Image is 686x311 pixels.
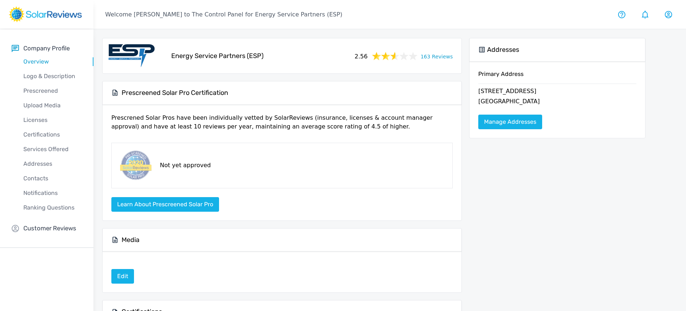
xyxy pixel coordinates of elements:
p: Prescrened Solar Pros have been individually vetted by SolarReviews (insurance, licenses & accoun... [111,114,453,137]
p: Overview [12,57,93,66]
a: Manage Addresses [478,115,542,129]
p: Notifications [12,189,93,197]
a: Edit [111,273,134,280]
p: Upload Media [12,101,93,110]
p: Welcome [PERSON_NAME] to The Control Panel for Energy Service Partners (ESP) [105,10,342,19]
a: Notifications [12,186,93,200]
h5: Energy Service Partners (ESP) [171,52,264,60]
button: Learn about Prescreened Solar Pro [111,197,219,212]
a: Addresses [12,157,93,171]
p: Prescreened [12,87,93,95]
p: Certifications [12,130,93,139]
span: 2.56 [355,51,368,61]
a: Logo & Description [12,69,93,84]
p: Addresses [12,160,93,168]
a: Licenses [12,113,93,127]
p: [GEOGRAPHIC_DATA] [478,97,636,107]
h5: Addresses [487,46,519,54]
p: Services Offered [12,145,93,154]
a: Ranking Questions [12,200,93,215]
a: Prescreened [12,84,93,98]
p: Company Profile [23,44,70,53]
a: Edit [111,269,134,284]
h5: Prescreened Solar Pro Certification [122,89,228,97]
p: Contacts [12,174,93,183]
a: 163 Reviews [421,51,453,61]
img: prescreened-badge.png [118,149,153,182]
p: Logo & Description [12,72,93,81]
a: Certifications [12,127,93,142]
p: Licenses [12,116,93,124]
a: Services Offered [12,142,93,157]
p: Not yet approved [160,161,211,170]
a: Learn about Prescreened Solar Pro [111,201,219,208]
p: Ranking Questions [12,203,93,212]
a: Contacts [12,171,93,186]
a: Upload Media [12,98,93,113]
p: Customer Reviews [23,224,76,233]
p: [STREET_ADDRESS] [478,87,636,97]
a: Overview [12,54,93,69]
h6: Primary Address [478,70,636,84]
h5: Media [122,236,139,244]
